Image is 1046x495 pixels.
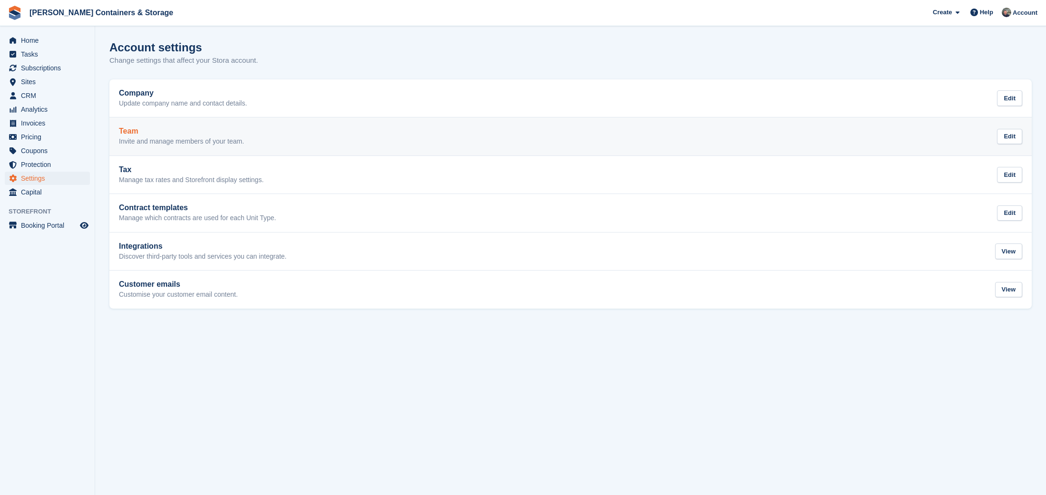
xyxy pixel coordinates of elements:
[78,220,90,231] a: Preview store
[119,291,238,299] p: Customise your customer email content.
[5,144,90,157] a: menu
[21,158,78,171] span: Protection
[9,207,95,216] span: Storefront
[1002,8,1011,17] img: Adam Greenhalgh
[5,116,90,130] a: menu
[21,185,78,199] span: Capital
[980,8,993,17] span: Help
[109,194,1032,232] a: Contract templates Manage which contracts are used for each Unit Type. Edit
[109,156,1032,194] a: Tax Manage tax rates and Storefront display settings. Edit
[109,271,1032,309] a: Customer emails Customise your customer email content. View
[21,116,78,130] span: Invoices
[5,185,90,199] a: menu
[5,34,90,47] a: menu
[119,89,247,97] h2: Company
[119,99,247,108] p: Update company name and contact details.
[21,61,78,75] span: Subscriptions
[5,103,90,116] a: menu
[8,6,22,20] img: stora-icon-8386f47178a22dfd0bd8f6a31ec36ba5ce8667c1dd55bd0f319d3a0aa187defe.svg
[119,252,287,261] p: Discover third-party tools and services you can integrate.
[997,167,1022,183] div: Edit
[119,165,264,174] h2: Tax
[1013,8,1037,18] span: Account
[119,204,276,212] h2: Contract templates
[119,137,244,146] p: Invite and manage members of your team.
[997,205,1022,221] div: Edit
[997,129,1022,145] div: Edit
[109,41,202,54] h1: Account settings
[5,172,90,185] a: menu
[933,8,952,17] span: Create
[5,75,90,88] a: menu
[997,90,1022,106] div: Edit
[21,89,78,102] span: CRM
[21,219,78,232] span: Booking Portal
[21,144,78,157] span: Coupons
[5,61,90,75] a: menu
[5,48,90,61] a: menu
[26,5,177,20] a: [PERSON_NAME] Containers & Storage
[21,103,78,116] span: Analytics
[995,282,1022,298] div: View
[119,280,238,289] h2: Customer emails
[5,130,90,144] a: menu
[21,34,78,47] span: Home
[5,219,90,232] a: menu
[21,172,78,185] span: Settings
[119,176,264,184] p: Manage tax rates and Storefront display settings.
[21,75,78,88] span: Sites
[995,243,1022,259] div: View
[21,48,78,61] span: Tasks
[109,233,1032,271] a: Integrations Discover third-party tools and services you can integrate. View
[109,117,1032,155] a: Team Invite and manage members of your team. Edit
[119,214,276,223] p: Manage which contracts are used for each Unit Type.
[21,130,78,144] span: Pricing
[5,89,90,102] a: menu
[5,158,90,171] a: menu
[109,55,258,66] p: Change settings that affect your Stora account.
[119,242,287,251] h2: Integrations
[109,79,1032,117] a: Company Update company name and contact details. Edit
[119,127,244,136] h2: Team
